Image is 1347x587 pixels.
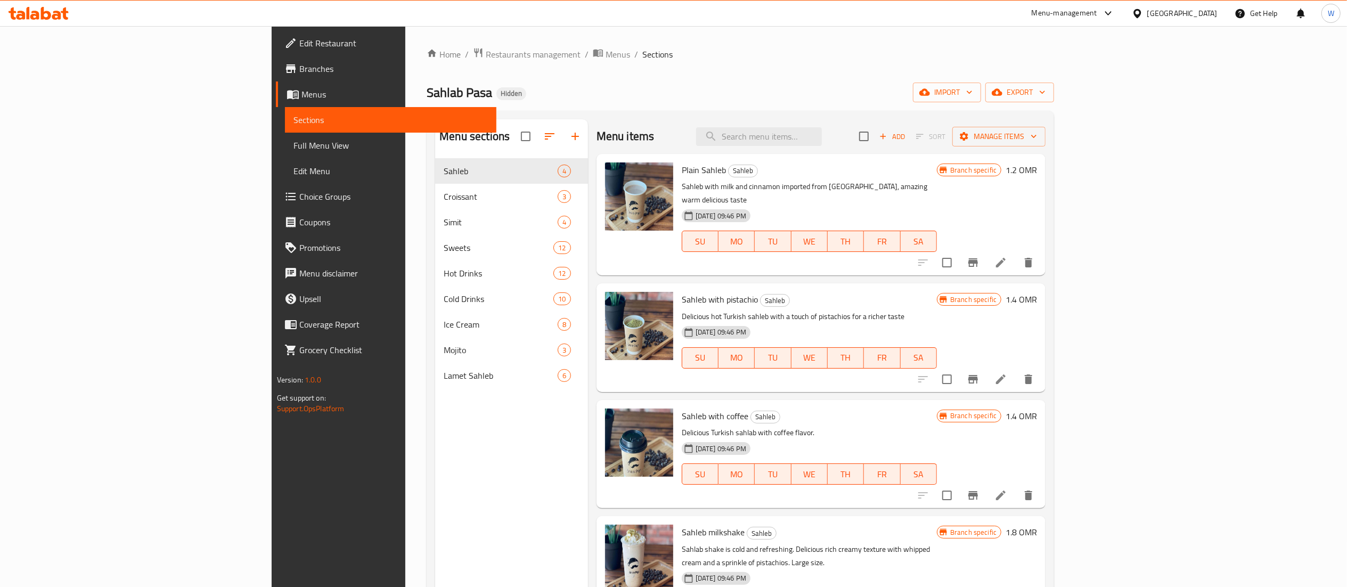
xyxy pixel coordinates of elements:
a: Promotions [276,235,496,260]
span: Ice Cream [444,318,557,331]
div: Sahleb [750,411,780,423]
div: items [558,216,571,229]
span: MO [723,234,750,249]
h2: Menu items [597,128,655,144]
div: Lamet Sahleb6 [435,363,587,388]
button: export [985,83,1054,102]
button: Add section [562,124,588,149]
div: items [553,267,570,280]
span: [DATE] 09:46 PM [691,327,750,337]
span: TU [759,234,787,249]
span: 12 [554,268,570,279]
button: WE [791,347,828,369]
span: Select section first [909,128,952,145]
p: Sahlab shake is cold and refreshing. Delicious rich creamy texture with whipped cream and a sprin... [682,543,937,569]
div: Sahleb [728,165,758,177]
li: / [634,48,638,61]
div: Croissant [444,190,557,203]
div: items [558,369,571,382]
button: TU [755,463,791,485]
span: Sahleb [729,165,757,177]
button: MO [719,231,755,252]
nav: breadcrumb [427,47,1054,61]
button: MO [719,463,755,485]
span: TH [832,350,860,365]
button: delete [1016,483,1041,508]
div: [GEOGRAPHIC_DATA] [1147,7,1218,19]
button: SA [901,463,937,485]
div: items [558,318,571,331]
button: Branch-specific-item [960,250,986,275]
span: Sahleb with coffee [682,408,748,424]
div: Simit [444,216,557,229]
h6: 1.4 OMR [1006,409,1037,423]
p: Sahleb with milk and cinnamon imported from [GEOGRAPHIC_DATA], amazing warm delicious taste [682,180,937,207]
span: [DATE] 09:46 PM [691,444,750,454]
button: SU [682,463,719,485]
div: items [558,165,571,177]
div: Hot Drinks12 [435,260,587,286]
img: Sahleb with pistachio [605,292,673,360]
div: Croissant3 [435,184,587,209]
span: TU [759,467,787,482]
a: Upsell [276,286,496,312]
a: Edit Menu [285,158,496,184]
span: Menu disclaimer [299,267,488,280]
a: Sections [285,107,496,133]
a: Edit menu item [994,256,1007,269]
button: import [913,83,981,102]
span: Sahleb [747,527,776,540]
span: Plain Sahleb [682,162,726,178]
a: Edit menu item [994,489,1007,502]
span: Sahleb with pistachio [682,291,758,307]
span: WE [796,234,823,249]
span: 3 [558,192,570,202]
button: TU [755,347,791,369]
span: SA [905,467,933,482]
div: items [553,241,570,254]
button: Manage items [952,127,1046,146]
span: SA [905,234,933,249]
span: Branch specific [946,411,1001,421]
span: Hot Drinks [444,267,553,280]
span: Select to update [936,484,958,507]
button: MO [719,347,755,369]
span: SU [687,350,714,365]
p: Delicious Turkish sahlab with coffee flavor. [682,426,937,439]
span: Hidden [496,89,526,98]
span: SU [687,234,714,249]
span: Select section [853,125,875,148]
a: Coverage Report [276,312,496,337]
div: Cold Drinks [444,292,553,305]
span: Coupons [299,216,488,229]
a: Grocery Checklist [276,337,496,363]
span: Sahleb [751,411,780,423]
span: Sections [293,113,488,126]
span: Branch specific [946,527,1001,537]
li: / [585,48,589,61]
span: MO [723,350,750,365]
span: 6 [558,371,570,381]
span: TU [759,350,787,365]
div: Lamet Sahleb [444,369,557,382]
div: items [558,190,571,203]
span: Choice Groups [299,190,488,203]
button: TH [828,347,864,369]
span: 4 [558,166,570,176]
div: Cold Drinks10 [435,286,587,312]
div: Menu-management [1032,7,1097,20]
p: Delicious hot Turkish sahleb with a touch of pistachios for a richer taste [682,310,937,323]
h6: 1.4 OMR [1006,292,1037,307]
span: Sweets [444,241,553,254]
a: Coupons [276,209,496,235]
button: TH [828,463,864,485]
span: Promotions [299,241,488,254]
span: Upsell [299,292,488,305]
a: Choice Groups [276,184,496,209]
a: Edit menu item [994,373,1007,386]
span: Grocery Checklist [299,344,488,356]
button: delete [1016,366,1041,392]
span: 1.0.0 [305,373,321,387]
